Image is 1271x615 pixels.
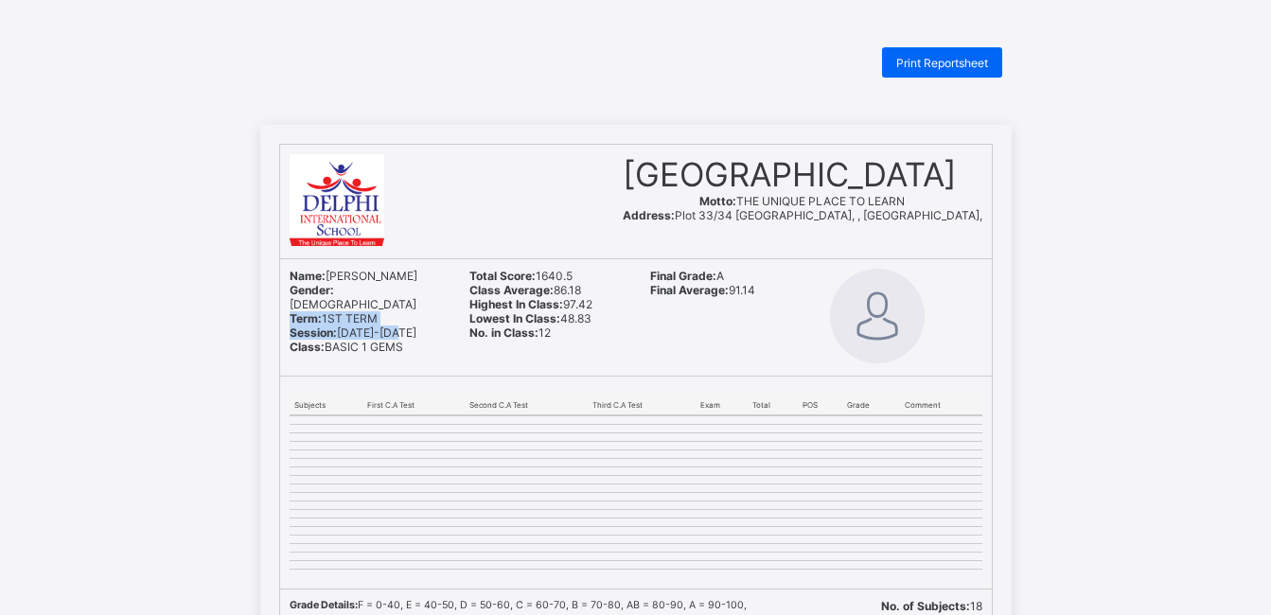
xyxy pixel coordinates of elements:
span: [DATE]-[DATE] [290,325,416,340]
b: Session: [290,325,337,340]
img: default.svg [830,269,925,363]
span: 1ST TERM [290,311,378,325]
b: Gender: [290,283,334,297]
span: 48.83 [469,311,591,325]
b: No. in Class: [469,325,538,340]
th: First C.A Test [362,395,465,415]
th: Third C.A Test [588,395,696,415]
th: Total [748,395,797,415]
b: Motto: [699,194,736,208]
span: Print Reportsheet [896,56,988,70]
th: Exam [696,395,749,415]
b: Highest In Class: [469,297,563,311]
span: THE UNIQUE PLACE TO LEARN [699,194,905,208]
span: 86.18 [469,283,581,297]
b: Class: [290,340,325,354]
b: Class Average: [469,283,554,297]
span: 18 [881,599,982,613]
b: Grade Details: [290,599,358,611]
b: Lowest In Class: [469,311,560,325]
b: Address: [623,208,675,222]
span: [DEMOGRAPHIC_DATA] [290,283,416,311]
th: Grade [842,395,900,415]
b: Final Grade: [650,269,716,283]
b: Name: [290,269,326,283]
span: 1640.5 [469,269,573,283]
b: Total Score: [469,269,536,283]
th: Comment [900,395,982,415]
span: [PERSON_NAME] [290,269,417,283]
span: F = 0-40, E = 40-50, D = 50-60, C = 60-70, B = 70-80, AB = 80-90, A = 90-100, [290,599,747,611]
b: No. of Subjects: [881,599,970,613]
span: Plot 33/34 [GEOGRAPHIC_DATA], , [GEOGRAPHIC_DATA], [623,208,982,222]
img: delphi.png [290,154,384,246]
span: [GEOGRAPHIC_DATA] [623,154,957,194]
span: 91.14 [650,283,755,297]
span: 12 [469,325,551,340]
th: Second C.A Test [465,395,588,415]
b: Final Average: [650,283,729,297]
span: BASIC 1 GEMS [290,340,403,354]
th: POS [798,395,842,415]
th: Subjects [290,395,363,415]
b: Term: [290,311,322,325]
span: A [650,269,724,283]
span: 97.42 [469,297,592,311]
